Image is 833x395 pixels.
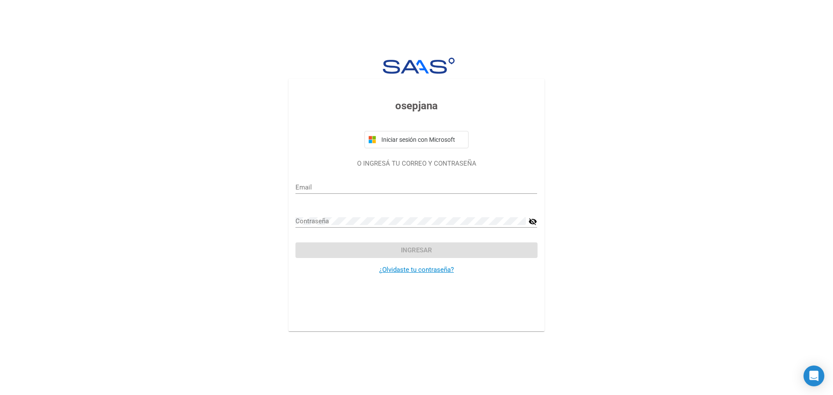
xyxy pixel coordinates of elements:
[803,366,824,386] div: Open Intercom Messenger
[364,131,469,148] button: Iniciar sesión con Microsoft
[295,242,537,258] button: Ingresar
[380,136,465,143] span: Iniciar sesión con Microsoft
[379,266,454,274] a: ¿Olvidaste tu contraseña?
[295,159,537,169] p: O INGRESÁ TU CORREO Y CONTRASEÑA
[295,98,537,114] h3: osepjana
[528,216,537,227] mat-icon: visibility_off
[401,246,432,254] span: Ingresar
